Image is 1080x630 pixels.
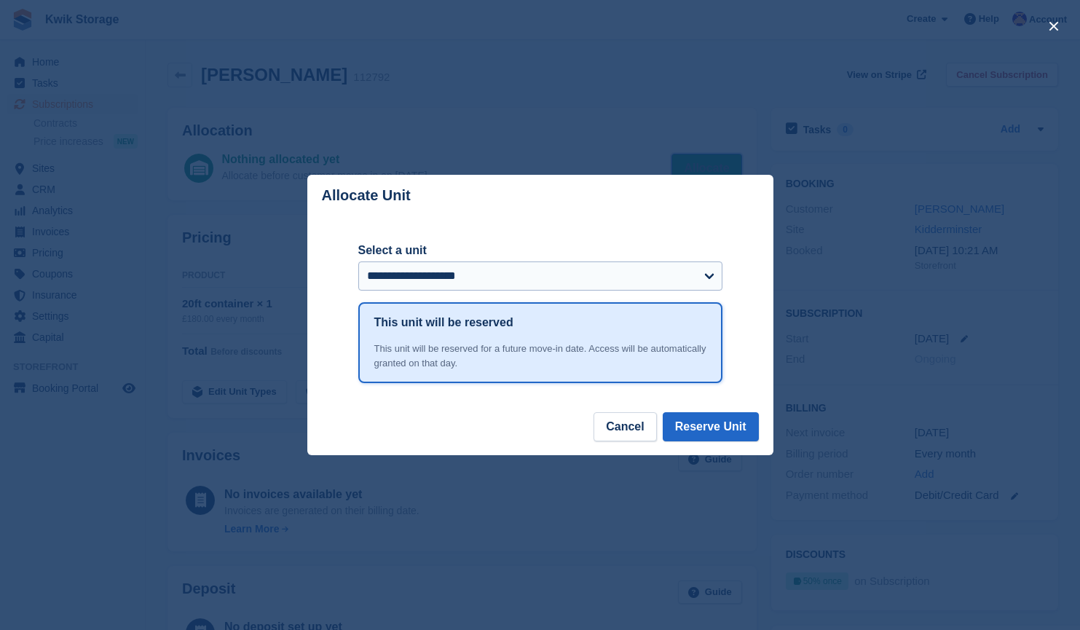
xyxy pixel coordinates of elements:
[1042,15,1065,38] button: close
[322,187,411,204] p: Allocate Unit
[594,412,656,441] button: Cancel
[374,342,706,370] div: This unit will be reserved for a future move-in date. Access will be automatically granted on tha...
[358,242,722,259] label: Select a unit
[663,412,759,441] button: Reserve Unit
[374,314,513,331] h1: This unit will be reserved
